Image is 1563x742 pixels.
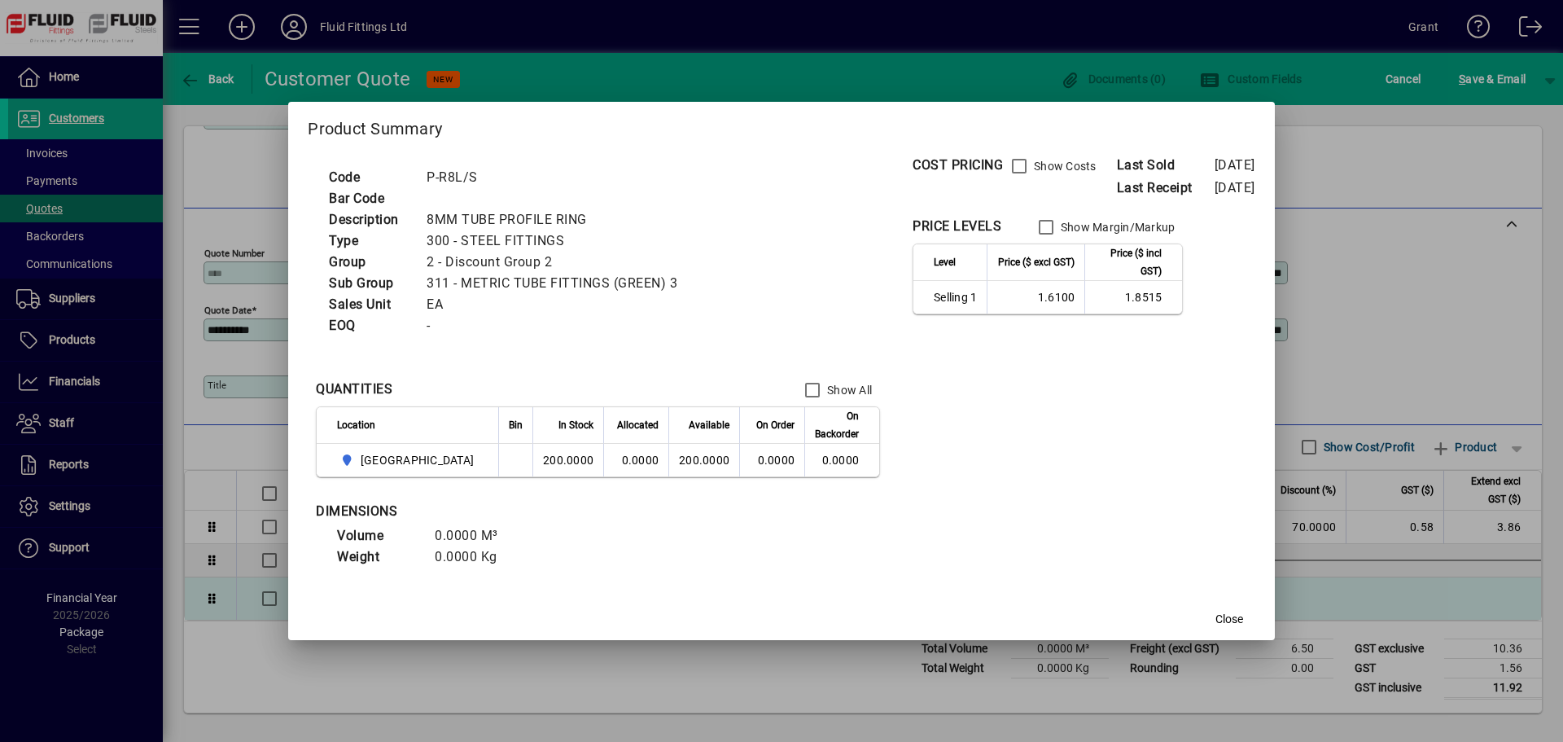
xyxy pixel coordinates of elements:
[1215,157,1255,173] span: [DATE]
[418,252,697,273] td: 2 - Discount Group 2
[1031,158,1097,174] label: Show Costs
[668,444,739,476] td: 200.0000
[987,281,1084,314] td: 1.6100
[934,253,956,271] span: Level
[427,547,524,568] td: 0.0000 Kg
[418,231,697,252] td: 300 - STEEL FITTINGS
[689,416,729,434] span: Available
[321,188,418,209] td: Bar Code
[427,525,524,547] td: 0.0000 M³
[321,252,418,273] td: Group
[824,382,872,398] label: Show All
[329,547,427,568] td: Weight
[1215,611,1243,628] span: Close
[321,273,418,294] td: Sub Group
[617,416,659,434] span: Allocated
[1117,156,1215,175] span: Last Sold
[758,454,795,467] span: 0.0000
[316,502,723,521] div: DIMENSIONS
[321,231,418,252] td: Type
[998,253,1075,271] span: Price ($ excl GST)
[815,407,859,443] span: On Backorder
[756,416,795,434] span: On Order
[1215,180,1255,195] span: [DATE]
[913,156,1003,175] div: COST PRICING
[1084,281,1182,314] td: 1.8515
[934,289,977,305] span: Selling 1
[418,273,697,294] td: 311 - METRIC TUBE FITTINGS (GREEN) 3
[1057,219,1176,235] label: Show Margin/Markup
[418,315,697,336] td: -
[603,444,668,476] td: 0.0000
[1095,244,1162,280] span: Price ($ incl GST)
[321,167,418,188] td: Code
[329,525,427,547] td: Volume
[418,294,697,315] td: EA
[532,444,603,476] td: 200.0000
[337,450,480,470] span: AUCKLAND
[1117,178,1215,198] span: Last Receipt
[509,416,523,434] span: Bin
[558,416,593,434] span: In Stock
[337,416,375,434] span: Location
[418,209,697,231] td: 8MM TUBE PROFILE RING
[418,167,697,188] td: P-R8L/S
[321,315,418,336] td: EOQ
[804,444,879,476] td: 0.0000
[1203,604,1255,634] button: Close
[321,209,418,231] td: Description
[321,294,418,315] td: Sales Unit
[288,102,1274,149] h2: Product Summary
[316,380,392,399] div: QUANTITIES
[913,217,1001,236] div: PRICE LEVELS
[361,452,474,468] span: [GEOGRAPHIC_DATA]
